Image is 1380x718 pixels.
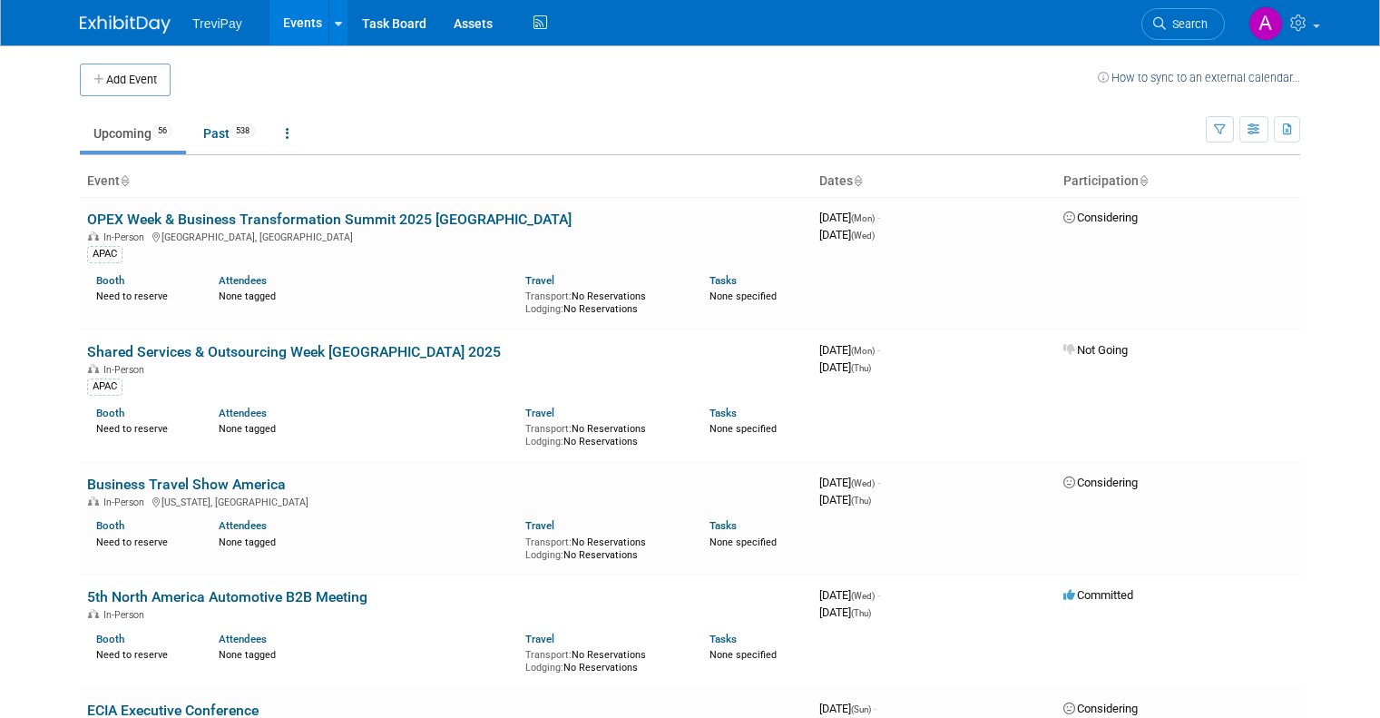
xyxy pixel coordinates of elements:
a: Past538 [190,116,269,151]
a: Travel [525,274,554,287]
a: Tasks [710,519,737,532]
span: In-Person [103,231,150,243]
a: Sort by Participation Type [1139,173,1148,188]
img: In-Person Event [88,609,99,618]
div: No Reservations No Reservations [525,645,682,674]
div: No Reservations No Reservations [525,419,682,448]
img: ExhibitDay [80,15,171,34]
a: Attendees [219,274,267,287]
span: Lodging: [525,436,563,448]
span: (Thu) [851,363,871,373]
div: No Reservations No Reservations [525,533,682,561]
span: (Wed) [851,231,875,241]
a: Tasks [710,407,737,419]
div: Need to reserve [96,533,191,549]
span: - [877,476,880,489]
span: Committed [1063,588,1133,602]
span: [DATE] [819,211,880,224]
span: None specified [710,423,777,435]
span: 56 [152,124,172,138]
span: Transport: [525,423,572,435]
span: Lodging: [525,549,563,561]
a: Business Travel Show America [87,476,286,493]
a: Attendees [219,407,267,419]
span: [DATE] [819,360,871,374]
a: Shared Services & Outsourcing Week [GEOGRAPHIC_DATA] 2025 [87,343,501,360]
a: Booth [96,274,124,287]
a: Upcoming56 [80,116,186,151]
a: How to sync to an external calendar... [1098,71,1300,84]
span: [DATE] [819,588,880,602]
a: Booth [96,633,124,645]
a: Booth [96,407,124,419]
a: OPEX Week & Business Transformation Summit 2025 [GEOGRAPHIC_DATA] [87,211,572,228]
div: Need to reserve [96,287,191,303]
a: Booth [96,519,124,532]
div: [US_STATE], [GEOGRAPHIC_DATA] [87,494,805,508]
img: Alen Lovric [1248,6,1283,41]
div: Need to reserve [96,419,191,436]
a: Tasks [710,633,737,645]
a: Attendees [219,633,267,645]
span: (Wed) [851,478,875,488]
div: APAC [87,246,122,262]
span: (Mon) [851,213,875,223]
img: In-Person Event [88,231,99,241]
span: None specified [710,536,777,548]
span: Not Going [1063,343,1128,357]
span: [DATE] [819,702,876,715]
a: Sort by Start Date [853,173,862,188]
span: (Wed) [851,591,875,601]
th: Participation [1056,166,1300,197]
span: (Mon) [851,346,875,356]
span: (Sun) [851,704,871,714]
span: [DATE] [819,605,871,619]
span: Search [1166,17,1208,31]
span: In-Person [103,497,150,508]
a: Travel [525,407,554,419]
th: Event [80,166,812,197]
a: Travel [525,519,554,532]
span: (Thu) [851,608,871,618]
div: None tagged [219,533,512,549]
span: [DATE] [819,493,871,507]
span: Considering [1063,476,1138,489]
span: Lodging: [525,662,563,674]
a: Travel [525,633,554,645]
span: - [874,702,876,715]
span: (Thu) [851,496,871,506]
div: None tagged [219,419,512,436]
span: None specified [710,649,777,661]
th: Dates [812,166,1056,197]
button: Add Event [80,64,171,96]
a: 5th North America Automotive B2B Meeting [87,588,367,605]
div: APAC [87,379,122,395]
span: 538 [230,124,255,138]
span: In-Person [103,609,150,621]
span: - [877,343,880,357]
span: [DATE] [819,228,875,241]
a: Sort by Event Name [120,173,129,188]
span: TreviPay [192,16,242,31]
div: No Reservations No Reservations [525,287,682,315]
span: Lodging: [525,303,563,315]
span: [DATE] [819,343,880,357]
div: [GEOGRAPHIC_DATA], [GEOGRAPHIC_DATA] [87,229,805,243]
span: Transport: [525,536,572,548]
span: In-Person [103,364,150,376]
a: Search [1141,8,1225,40]
span: Transport: [525,649,572,661]
a: Attendees [219,519,267,532]
span: Considering [1063,211,1138,224]
div: Need to reserve [96,645,191,662]
span: Transport: [525,290,572,302]
div: None tagged [219,287,512,303]
span: None specified [710,290,777,302]
span: - [877,211,880,224]
img: In-Person Event [88,497,99,506]
span: [DATE] [819,476,880,489]
div: None tagged [219,645,512,662]
img: In-Person Event [88,364,99,373]
a: Tasks [710,274,737,287]
span: - [877,588,880,602]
